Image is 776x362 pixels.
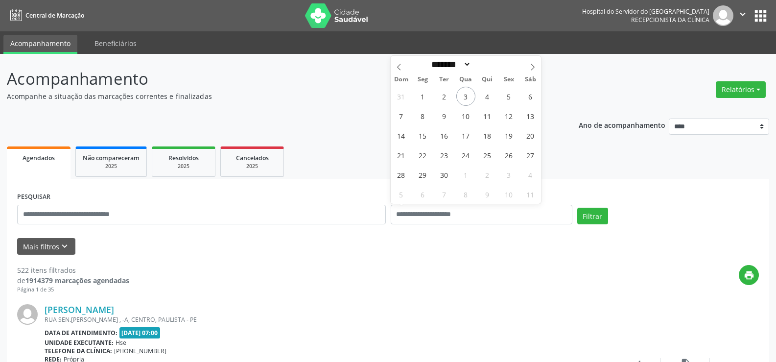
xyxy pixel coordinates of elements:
[478,87,497,106] span: Setembro 4, 2025
[159,163,208,170] div: 2025
[519,76,541,83] span: Sáb
[3,35,77,54] a: Acompanhamento
[456,106,475,125] span: Setembro 10, 2025
[168,154,199,162] span: Resolvidos
[7,91,541,101] p: Acompanhe a situação das marcações correntes e finalizadas
[413,126,432,145] span: Setembro 15, 2025
[744,270,754,281] i: print
[435,185,454,204] span: Outubro 7, 2025
[17,265,129,275] div: 522 itens filtrados
[456,145,475,165] span: Setembro 24, 2025
[577,208,608,224] button: Filtrar
[737,9,748,20] i: 
[455,76,476,83] span: Qua
[83,154,140,162] span: Não compareceram
[435,145,454,165] span: Setembro 23, 2025
[476,76,498,83] span: Qui
[88,35,143,52] a: Beneficiários
[478,165,497,184] span: Outubro 2, 2025
[433,76,455,83] span: Ter
[499,87,518,106] span: Setembro 5, 2025
[499,145,518,165] span: Setembro 26, 2025
[521,165,540,184] span: Outubro 4, 2025
[498,76,519,83] span: Sex
[456,87,475,106] span: Setembro 3, 2025
[521,126,540,145] span: Setembro 20, 2025
[478,145,497,165] span: Setembro 25, 2025
[413,185,432,204] span: Outubro 6, 2025
[521,106,540,125] span: Setembro 13, 2025
[413,87,432,106] span: Setembro 1, 2025
[392,185,411,204] span: Outubro 5, 2025
[116,338,126,347] span: Hse
[25,276,129,285] strong: 1914379 marcações agendadas
[392,145,411,165] span: Setembro 21, 2025
[114,347,166,355] span: [PHONE_NUMBER]
[17,190,50,205] label: PESQUISAR
[413,145,432,165] span: Setembro 22, 2025
[59,241,70,252] i: keyboard_arrow_down
[716,81,766,98] button: Relatórios
[228,163,277,170] div: 2025
[392,106,411,125] span: Setembro 7, 2025
[17,304,38,325] img: img
[17,275,129,286] div: de
[391,76,412,83] span: Dom
[582,7,709,16] div: Hospital do Servidor do [GEOGRAPHIC_DATA]
[412,76,433,83] span: Seg
[499,126,518,145] span: Setembro 19, 2025
[521,87,540,106] span: Setembro 6, 2025
[392,126,411,145] span: Setembro 14, 2025
[435,126,454,145] span: Setembro 16, 2025
[17,286,129,294] div: Página 1 de 35
[25,11,84,20] span: Central de Marcação
[413,106,432,125] span: Setembro 8, 2025
[733,5,752,26] button: 
[478,185,497,204] span: Outubro 9, 2025
[23,154,55,162] span: Agendados
[478,106,497,125] span: Setembro 11, 2025
[17,238,75,255] button: Mais filtroskeyboard_arrow_down
[45,315,612,324] div: RUA SEN.[PERSON_NAME] , -A, CENTRO, PAULISTA - PE
[713,5,733,26] img: img
[435,87,454,106] span: Setembro 2, 2025
[739,265,759,285] button: print
[499,185,518,204] span: Outubro 10, 2025
[456,126,475,145] span: Setembro 17, 2025
[392,165,411,184] span: Setembro 28, 2025
[435,106,454,125] span: Setembro 9, 2025
[752,7,769,24] button: apps
[236,154,269,162] span: Cancelados
[478,126,497,145] span: Setembro 18, 2025
[45,304,114,315] a: [PERSON_NAME]
[499,165,518,184] span: Outubro 3, 2025
[456,165,475,184] span: Outubro 1, 2025
[428,59,471,70] select: Month
[631,16,709,24] span: Recepcionista da clínica
[7,67,541,91] p: Acompanhamento
[392,87,411,106] span: Agosto 31, 2025
[45,329,118,337] b: Data de atendimento:
[45,338,114,347] b: Unidade executante:
[521,185,540,204] span: Outubro 11, 2025
[579,119,665,131] p: Ano de acompanhamento
[45,347,112,355] b: Telefone da clínica:
[456,185,475,204] span: Outubro 8, 2025
[435,165,454,184] span: Setembro 30, 2025
[7,7,84,24] a: Central de Marcação
[471,59,503,70] input: Year
[83,163,140,170] div: 2025
[413,165,432,184] span: Setembro 29, 2025
[521,145,540,165] span: Setembro 27, 2025
[119,327,161,338] span: [DATE] 07:00
[499,106,518,125] span: Setembro 12, 2025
